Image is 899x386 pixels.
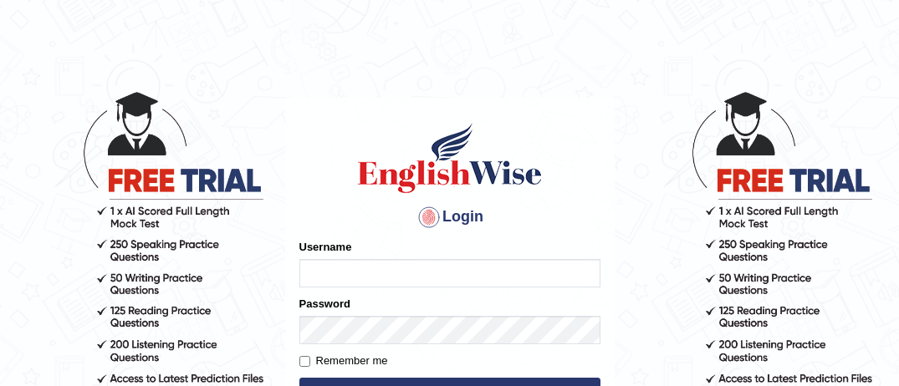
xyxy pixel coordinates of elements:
[299,296,350,312] label: Password
[355,120,545,196] img: Logo of English Wise sign in for intelligent practice with AI
[299,356,310,367] input: Remember me
[299,204,600,231] h4: Login
[299,239,352,255] label: Username
[299,353,388,369] label: Remember me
